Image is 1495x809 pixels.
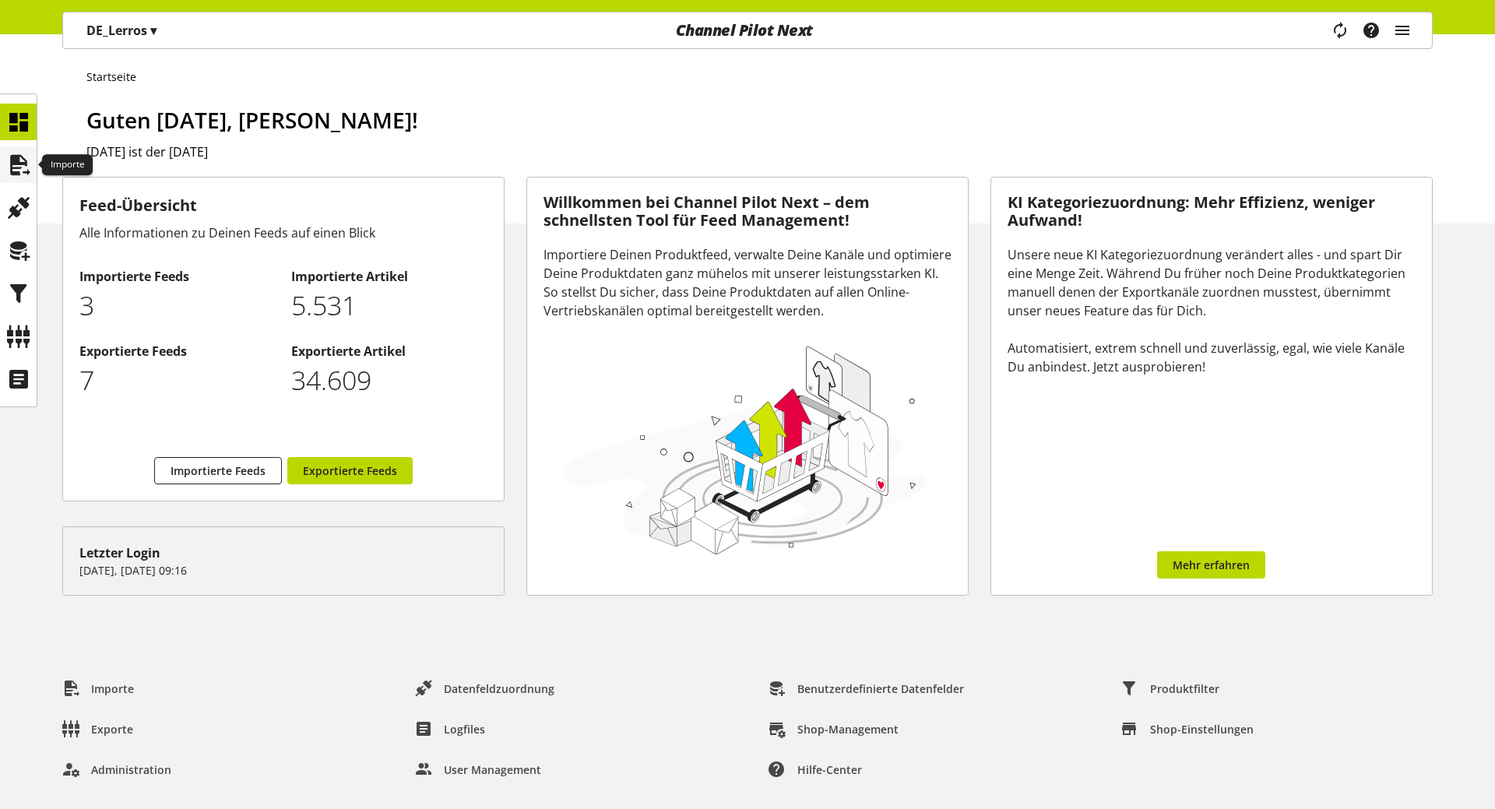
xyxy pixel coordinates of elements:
span: Shop-Management [797,721,899,737]
a: Importierte Feeds [154,457,282,484]
a: Importe [50,674,146,702]
a: Hilfe-Center [756,755,874,783]
a: Shop-Management [756,715,911,743]
a: Shop-Einstellungen [1109,715,1266,743]
h3: Feed-Übersicht [79,194,487,217]
nav: main navigation [62,12,1433,49]
a: Exportierte Feeds [287,457,413,484]
span: Importe [91,681,134,697]
a: Benutzerdefinierte Datenfelder [756,674,976,702]
div: Importiere Deinen Produktfeed, verwalte Deine Kanäle und optimiere Deine Produktdaten ganz mühelo... [543,245,952,320]
span: Benutzerdefinierte Datenfelder [797,681,964,697]
span: Exporte [91,721,133,737]
p: 3 [79,286,275,325]
p: 7 [79,361,275,400]
h2: Exportierte Feeds [79,342,275,361]
h2: Importierte Feeds [79,267,275,286]
div: Importe [42,154,93,176]
p: 34609 [291,361,487,400]
span: Guten [DATE], [PERSON_NAME]! [86,105,418,135]
p: 5531 [291,286,487,325]
h3: Willkommen bei Channel Pilot Next – dem schnellsten Tool für Feed Management! [543,194,952,229]
div: Alle Informationen zu Deinen Feeds auf einen Blick [79,223,487,242]
h2: [DATE] ist der [DATE] [86,142,1433,161]
a: Exporte [50,715,146,743]
h3: KI Kategoriezuordnung: Mehr Effizienz, weniger Aufwand! [1008,194,1416,229]
div: Letzter Login [79,543,487,562]
span: Administration [91,762,171,778]
span: User Management [444,762,541,778]
h2: Exportierte Artikel [291,342,487,361]
a: Datenfeldzuordnung [403,674,567,702]
p: [DATE], [DATE] 09:16 [79,562,487,579]
a: Logfiles [403,715,498,743]
span: Datenfeldzuordnung [444,681,554,697]
a: User Management [403,755,554,783]
span: Exportierte Feeds [303,463,397,479]
h2: Importierte Artikel [291,267,487,286]
a: Administration [50,755,184,783]
span: Hilfe-Center [797,762,862,778]
div: Unsere neue KI Kategoriezuordnung verändert alles - und spart Dir eine Menge Zeit. Während Du frü... [1008,245,1416,376]
a: Produktfilter [1109,674,1232,702]
span: Mehr erfahren [1173,557,1250,573]
img: 78e1b9dcff1e8392d83655fcfc870417.svg [559,339,932,559]
span: Logfiles [444,721,485,737]
a: Mehr erfahren [1157,551,1265,579]
span: Shop-Einstellungen [1150,721,1254,737]
span: Produktfilter [1150,681,1219,697]
p: DE_Lerros [86,21,157,40]
span: Importierte Feeds [171,463,266,479]
span: ▾ [150,22,157,39]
